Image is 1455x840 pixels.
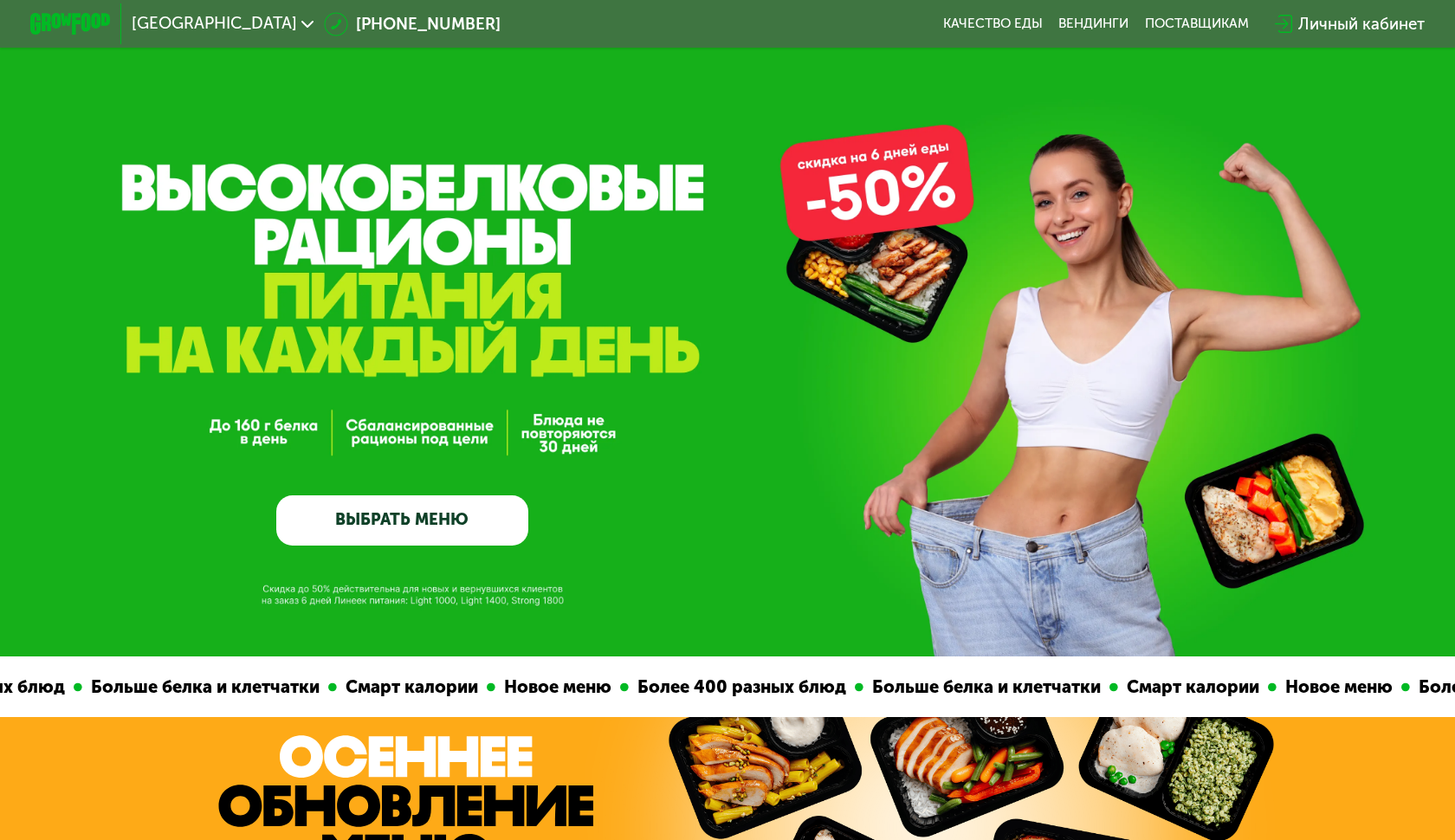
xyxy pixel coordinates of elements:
[73,674,319,701] div: Больше белка и клетчатки
[943,16,1043,32] a: Качество еды
[486,674,611,701] div: Новое меню
[1267,674,1392,701] div: Новое меню
[1145,16,1249,32] div: поставщикам
[1109,674,1258,701] div: Смарт калории
[1058,16,1128,32] a: Вендинги
[327,674,477,701] div: Смарт калории
[1298,12,1425,36] div: Личный кабинет
[324,12,501,36] a: [PHONE_NUMBER]
[276,495,528,546] a: ВЫБРАТЬ МЕНЮ
[854,674,1100,701] div: Больше белка и клетчатки
[619,674,845,701] div: Более 400 разных блюд
[132,16,297,32] span: [GEOGRAPHIC_DATA]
